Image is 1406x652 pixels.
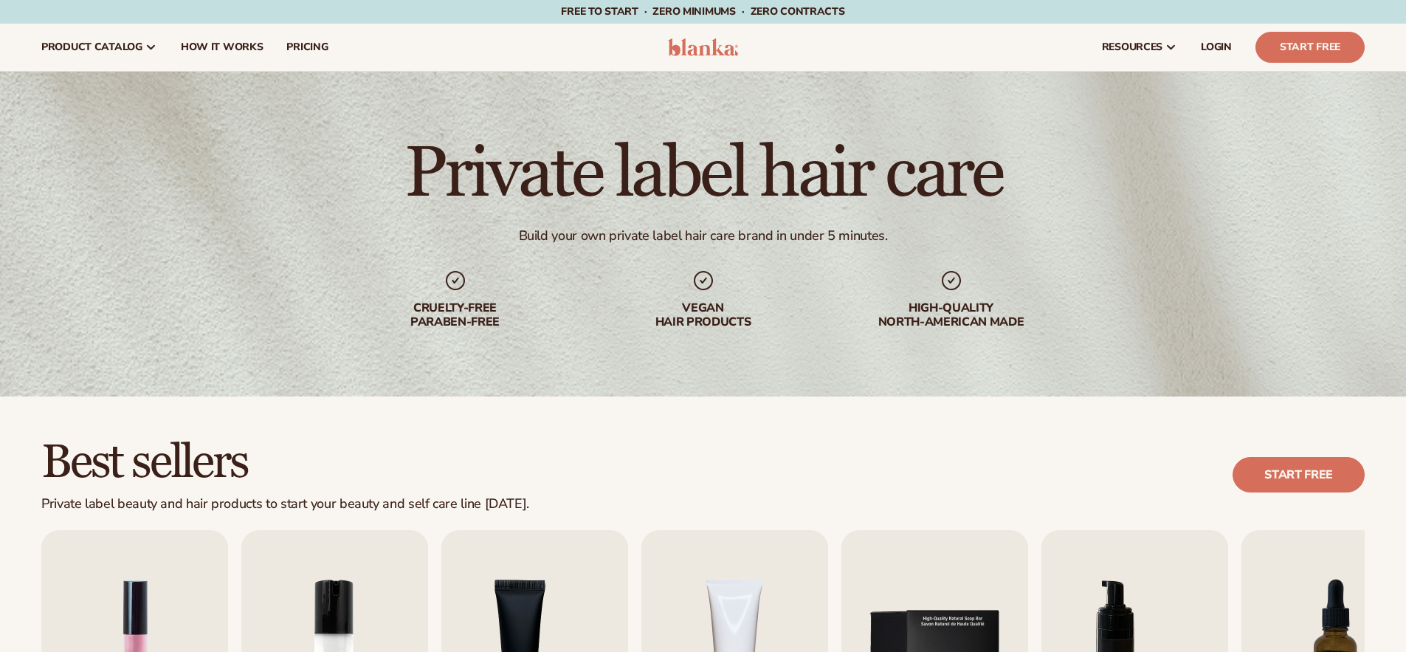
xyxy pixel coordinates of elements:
div: Private label beauty and hair products to start your beauty and self care line [DATE]. [41,496,529,512]
div: cruelty-free paraben-free [361,301,550,329]
span: LOGIN [1201,41,1232,53]
a: resources [1090,24,1189,71]
div: Build your own private label hair care brand in under 5 minutes. [519,227,888,244]
div: Vegan hair products [609,301,798,329]
span: Free to start · ZERO minimums · ZERO contracts [561,4,844,18]
span: resources [1102,41,1162,53]
span: How It Works [181,41,263,53]
span: product catalog [41,41,142,53]
a: Start free [1233,457,1365,493]
a: LOGIN [1189,24,1244,71]
h2: Best sellers [41,438,529,487]
a: pricing [275,24,340,71]
span: pricing [286,41,328,53]
a: product catalog [30,24,169,71]
a: Start Free [1255,32,1365,63]
div: High-quality North-american made [857,301,1046,329]
img: logo [668,38,738,56]
h1: Private label hair care [404,139,1002,210]
a: How It Works [169,24,275,71]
